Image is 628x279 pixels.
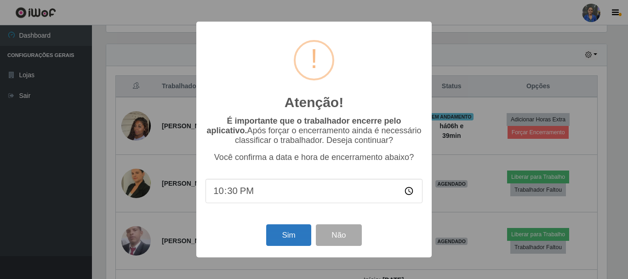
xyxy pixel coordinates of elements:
[316,224,361,246] button: Não
[266,224,311,246] button: Sim
[285,94,343,111] h2: Atenção!
[206,116,401,135] b: É importante que o trabalhador encerre pelo aplicativo.
[206,116,422,145] p: Após forçar o encerramento ainda é necessário classificar o trabalhador. Deseja continuar?
[206,153,422,162] p: Você confirma a data e hora de encerramento abaixo?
